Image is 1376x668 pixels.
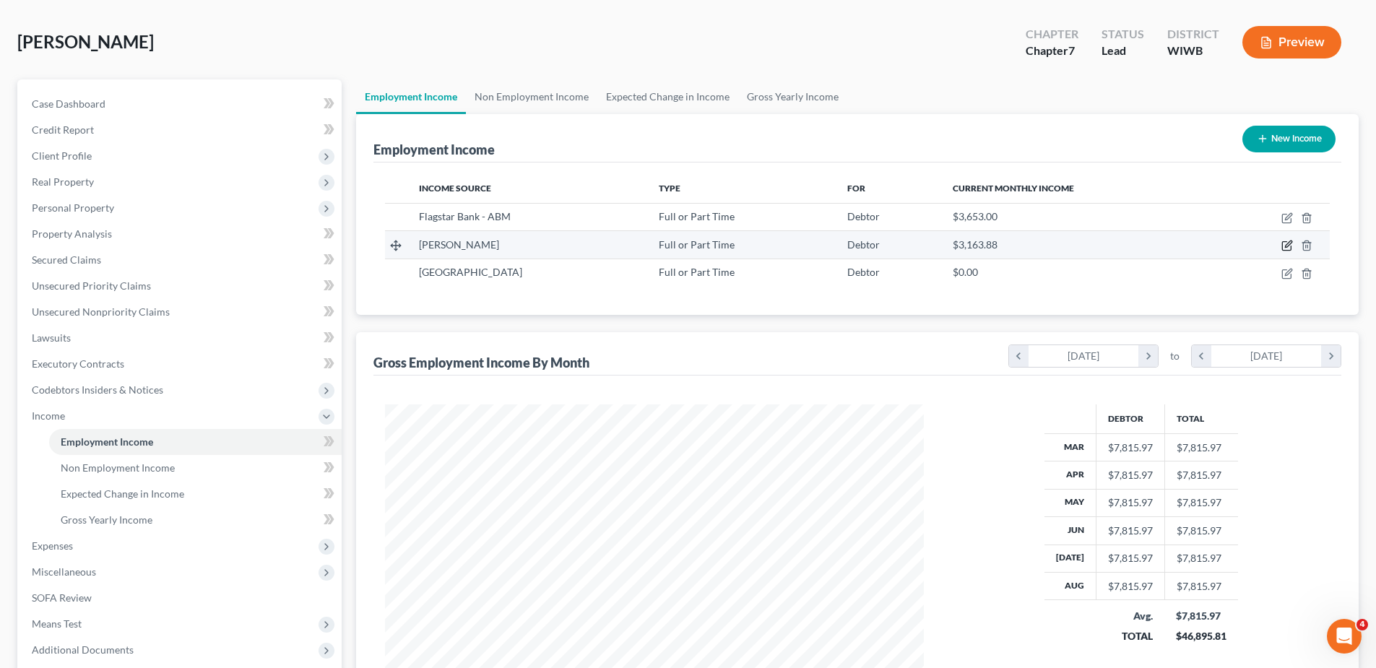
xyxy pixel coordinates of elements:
[32,643,134,656] span: Additional Documents
[1211,345,1322,367] div: [DATE]
[1164,573,1238,600] td: $7,815.97
[953,183,1074,194] span: Current Monthly Income
[1138,345,1158,367] i: chevron_right
[17,31,154,52] span: [PERSON_NAME]
[1107,609,1153,623] div: Avg.
[1102,26,1144,43] div: Status
[32,97,105,110] span: Case Dashboard
[1068,43,1075,57] span: 7
[356,79,466,114] a: Employment Income
[1026,26,1078,43] div: Chapter
[738,79,847,114] a: Gross Yearly Income
[32,253,101,266] span: Secured Claims
[61,435,153,448] span: Employment Income
[659,238,735,251] span: Full or Part Time
[20,247,342,273] a: Secured Claims
[1044,545,1096,572] th: [DATE]
[32,617,82,630] span: Means Test
[1170,349,1180,363] span: to
[847,238,880,251] span: Debtor
[1108,551,1153,565] div: $7,815.97
[419,266,522,278] span: [GEOGRAPHIC_DATA]
[32,149,92,162] span: Client Profile
[466,79,597,114] a: Non Employment Income
[1176,629,1226,643] div: $46,895.81
[1164,433,1238,461] td: $7,815.97
[32,123,94,136] span: Credit Report
[20,299,342,325] a: Unsecured Nonpriority Claims
[1164,461,1238,489] td: $7,815.97
[32,227,112,240] span: Property Analysis
[20,221,342,247] a: Property Analysis
[61,513,152,526] span: Gross Yearly Income
[20,117,342,143] a: Credit Report
[32,357,124,370] span: Executory Contracts
[847,183,865,194] span: For
[32,409,65,422] span: Income
[20,325,342,351] a: Lawsuits
[1096,404,1164,433] th: Debtor
[1026,43,1078,59] div: Chapter
[32,383,163,396] span: Codebtors Insiders & Notices
[1192,345,1211,367] i: chevron_left
[419,210,511,222] span: Flagstar Bank - ABM
[1164,517,1238,545] td: $7,815.97
[659,210,735,222] span: Full or Part Time
[659,266,735,278] span: Full or Part Time
[20,273,342,299] a: Unsecured Priority Claims
[32,331,71,344] span: Lawsuits
[1321,345,1341,367] i: chevron_right
[659,183,680,194] span: Type
[419,183,491,194] span: Income Source
[373,141,495,158] div: Employment Income
[1242,26,1341,58] button: Preview
[1164,404,1238,433] th: Total
[1044,517,1096,545] th: Jun
[1167,43,1219,59] div: WIWB
[1044,489,1096,516] th: May
[1176,609,1226,623] div: $7,815.97
[373,354,589,371] div: Gross Employment Income By Month
[1009,345,1029,367] i: chevron_left
[32,279,151,292] span: Unsecured Priority Claims
[1242,126,1336,152] button: New Income
[32,175,94,188] span: Real Property
[1029,345,1139,367] div: [DATE]
[32,305,170,318] span: Unsecured Nonpriority Claims
[32,539,73,552] span: Expenses
[1044,433,1096,461] th: Mar
[953,238,998,251] span: $3,163.88
[49,455,342,481] a: Non Employment Income
[61,461,175,474] span: Non Employment Income
[1167,26,1219,43] div: District
[1102,43,1144,59] div: Lead
[61,487,184,500] span: Expected Change in Income
[1108,524,1153,538] div: $7,815.97
[847,210,880,222] span: Debtor
[1108,441,1153,455] div: $7,815.97
[953,210,998,222] span: $3,653.00
[1107,629,1153,643] div: TOTAL
[419,238,499,251] span: [PERSON_NAME]
[597,79,738,114] a: Expected Change in Income
[1108,579,1153,594] div: $7,815.97
[1044,461,1096,489] th: Apr
[847,266,880,278] span: Debtor
[1044,573,1096,600] th: Aug
[49,507,342,533] a: Gross Yearly Income
[1356,619,1368,630] span: 4
[1164,489,1238,516] td: $7,815.97
[32,201,114,214] span: Personal Property
[1108,468,1153,482] div: $7,815.97
[1164,545,1238,572] td: $7,815.97
[20,91,342,117] a: Case Dashboard
[1327,619,1362,654] iframe: Intercom live chat
[49,429,342,455] a: Employment Income
[20,351,342,377] a: Executory Contracts
[953,266,978,278] span: $0.00
[49,481,342,507] a: Expected Change in Income
[20,585,342,611] a: SOFA Review
[1108,495,1153,510] div: $7,815.97
[32,591,92,604] span: SOFA Review
[32,565,96,578] span: Miscellaneous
